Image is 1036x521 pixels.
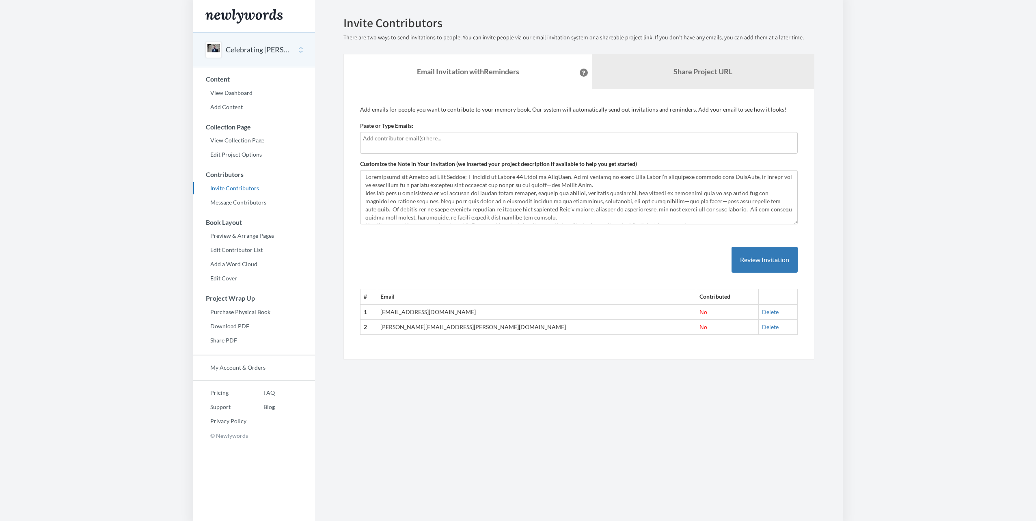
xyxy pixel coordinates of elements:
[363,134,795,143] input: Add contributor email(s) here...
[193,401,246,413] a: Support
[360,320,377,335] th: 2
[205,9,283,24] img: Newlywords logo
[360,289,377,304] th: #
[194,171,315,178] h3: Contributors
[673,67,732,76] b: Share Project URL
[360,160,637,168] label: Customize the Note in Your Invitation (we inserted your project description if available to help ...
[193,272,315,284] a: Edit Cover
[762,308,779,315] a: Delete
[360,304,377,319] th: 1
[762,323,779,330] a: Delete
[417,67,519,76] strong: Email Invitation with Reminders
[193,244,315,256] a: Edit Contributor List
[696,289,758,304] th: Contributed
[377,304,696,319] td: [EMAIL_ADDRESS][DOMAIN_NAME]
[193,387,246,399] a: Pricing
[194,123,315,131] h3: Collection Page
[246,401,275,413] a: Blog
[193,320,315,332] a: Download PDF
[377,289,696,304] th: Email
[193,258,315,270] a: Add a Word Cloud
[193,87,315,99] a: View Dashboard
[226,45,291,55] button: Celebrating [PERSON_NAME]
[246,387,275,399] a: FAQ
[360,105,798,114] p: Add emails for people you want to contribute to your memory book. Our system will automatically s...
[194,295,315,302] h3: Project Wrap Up
[194,219,315,226] h3: Book Layout
[343,16,814,30] h2: Invite Contributors
[193,134,315,146] a: View Collection Page
[699,323,707,330] span: No
[193,149,315,161] a: Edit Project Options
[193,429,315,442] p: © Newlywords
[193,306,315,318] a: Purchase Physical Book
[360,170,798,224] textarea: Loremipsumd sit Ametco ad Elit Seddoe; T Incidid ut Labore 44 Etdol ma AliqUaen. Ad mi veniamq no...
[193,334,315,347] a: Share PDF
[194,75,315,83] h3: Content
[377,320,696,335] td: [PERSON_NAME][EMAIL_ADDRESS][PERSON_NAME][DOMAIN_NAME]
[193,101,315,113] a: Add Content
[193,230,315,242] a: Preview & Arrange Pages
[193,362,315,374] a: My Account & Orders
[343,34,814,42] p: There are two ways to send invitations to people. You can invite people via our email invitation ...
[360,122,413,130] label: Paste or Type Emails:
[193,196,315,209] a: Message Contributors
[193,415,246,427] a: Privacy Policy
[193,182,315,194] a: Invite Contributors
[732,247,798,273] button: Review Invitation
[699,308,707,315] span: No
